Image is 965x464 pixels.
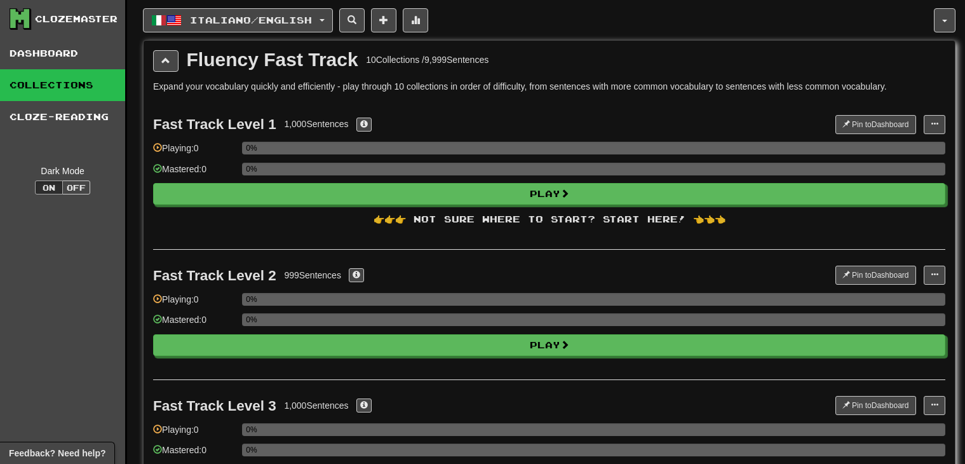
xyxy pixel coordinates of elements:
[339,8,365,32] button: Search sentences
[371,8,396,32] button: Add sentence to collection
[835,396,916,415] button: Pin toDashboard
[153,116,276,132] div: Fast Track Level 1
[403,8,428,32] button: More stats
[35,181,63,194] button: On
[835,266,916,285] button: Pin toDashboard
[284,399,348,412] div: 1,000 Sentences
[187,50,358,69] div: Fluency Fast Track
[153,213,945,226] div: 👉👉👉 Not sure where to start? Start here! 👈👈👈
[153,183,945,205] button: Play
[153,423,236,444] div: Playing: 0
[10,165,116,177] div: Dark Mode
[153,313,236,334] div: Mastered: 0
[153,80,945,93] p: Expand your vocabulary quickly and efficiently - play through 10 collections in order of difficul...
[835,115,916,134] button: Pin toDashboard
[143,8,333,32] button: Italiano/English
[153,268,276,283] div: Fast Track Level 2
[153,334,945,356] button: Play
[9,447,105,460] span: Open feedback widget
[153,142,236,163] div: Playing: 0
[366,53,489,66] div: 10 Collections / 9,999 Sentences
[284,118,348,130] div: 1,000 Sentences
[62,181,90,194] button: Off
[190,15,312,25] span: Italiano / English
[153,293,236,314] div: Playing: 0
[153,398,276,414] div: Fast Track Level 3
[35,13,118,25] div: Clozemaster
[284,269,341,282] div: 999 Sentences
[153,163,236,184] div: Mastered: 0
